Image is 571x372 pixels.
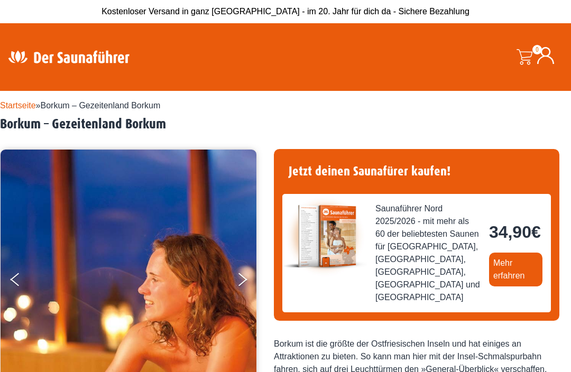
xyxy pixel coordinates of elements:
h4: Jetzt deinen Saunafürer kaufen! [282,157,551,185]
span: 0 [532,45,542,54]
span: Saunaführer Nord 2025/2026 - mit mehr als 60 der beliebtesten Saunen für [GEOGRAPHIC_DATA], [GEOG... [375,202,481,304]
img: der-saunafuehrer-2025-nord.jpg [282,194,367,278]
span: Kostenloser Versand in ganz [GEOGRAPHIC_DATA] - im 20. Jahr für dich da - Sichere Bezahlung [102,7,469,16]
span: Borkum – Gezeitenland Borkum [41,101,161,110]
span: € [531,222,541,241]
button: Previous [11,268,37,295]
a: Mehr erfahren [489,253,542,286]
button: Next [236,268,263,295]
bdi: 34,90 [489,222,541,241]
